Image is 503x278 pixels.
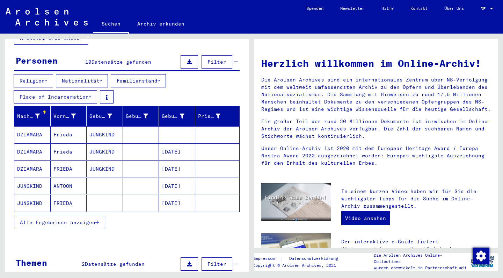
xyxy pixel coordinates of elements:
[129,15,193,32] a: Archiv erkunden
[87,143,123,160] mat-cell: JUNGKIND
[89,111,123,122] div: Geburtsname
[195,106,240,126] mat-header-cell: Prisoner #
[162,111,195,122] div: Geburtsdatum
[202,55,232,69] button: Filter
[159,195,195,212] mat-cell: [DATE]
[284,255,347,262] a: Datenschutzerklärung
[82,261,85,267] span: 2
[14,74,53,87] button: Religion
[14,161,51,177] mat-cell: DZIAMARA
[14,216,105,229] button: Alle Ergebnisse anzeigen
[51,126,87,143] mat-cell: Frieda
[53,113,76,120] div: Vorname
[14,178,51,194] mat-cell: JUNGKIND
[51,195,87,212] mat-cell: FRIEDA
[198,111,231,122] div: Prisoner #
[261,145,491,167] p: Unser Online-Archiv ist 2020 mit dem European Heritage Award / Europa Nostra Award 2020 ausgezeic...
[374,252,467,265] p: Die Arolsen Archives Online-Collections
[93,15,129,34] a: Suchen
[202,257,232,271] button: Filter
[261,56,491,71] h1: Herzlich willkommen im Online-Archiv!
[123,106,159,126] mat-header-cell: Geburt‏
[51,143,87,160] mat-cell: Frieda
[159,178,195,194] mat-cell: [DATE]
[85,261,145,267] span: Datensätze gefunden
[89,113,112,120] div: Geburtsname
[469,253,496,270] img: yv_logo.png
[253,262,347,269] p: Copyright © Arolsen Archives, 2021
[126,113,148,120] div: Geburt‏
[374,265,467,271] p: wurden entwickelt in Partnerschaft mit
[14,143,51,160] mat-cell: DZIAMARA
[159,143,195,160] mat-cell: [DATE]
[20,219,95,226] span: Alle Ergebnisse anzeigen
[253,255,347,262] div: |
[17,111,50,122] div: Nachname
[253,255,280,262] a: Impressum
[159,161,195,177] mat-cell: [DATE]
[92,59,151,65] span: Datensätze gefunden
[51,161,87,177] mat-cell: FRIEDA
[16,256,47,269] div: Themen
[261,183,331,221] img: video.jpg
[14,126,51,143] mat-cell: DZIAMARA
[162,113,184,120] div: Geburtsdatum
[51,106,87,126] mat-header-cell: Vorname
[87,106,123,126] mat-header-cell: Geburtsname
[14,195,51,212] mat-cell: JUNGKIND
[341,211,390,225] a: Video ansehen
[341,188,491,210] p: In einem kurzen Video haben wir für Sie die wichtigsten Tipps für die Suche im Online-Archiv zusa...
[51,178,87,194] mat-cell: ANTOON
[198,113,221,120] div: Prisoner #
[111,74,166,87] button: Familienstand
[261,118,491,140] p: Ein großer Teil der rund 30 Millionen Dokumente ist inzwischen im Online-Archiv der Arolsen Archi...
[473,248,489,264] img: Zustimmung ändern
[17,113,40,120] div: Nachname
[481,6,488,11] span: DE
[53,111,87,122] div: Vorname
[14,106,51,126] mat-header-cell: Nachname
[261,76,491,113] p: Die Arolsen Archives sind ein internationales Zentrum über NS-Verfolgung mit dem weltweit umfasse...
[85,59,92,65] span: 10
[207,59,226,65] span: Filter
[207,261,226,267] span: Filter
[56,74,108,87] button: Nationalität
[6,8,88,26] img: Arolsen_neg.svg
[16,54,58,67] div: Personen
[126,111,159,122] div: Geburt‏
[159,106,195,126] mat-header-cell: Geburtsdatum
[14,90,97,104] button: Place of Incarceration
[87,126,123,143] mat-cell: JUNGKIND
[87,161,123,177] mat-cell: JUNGKIND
